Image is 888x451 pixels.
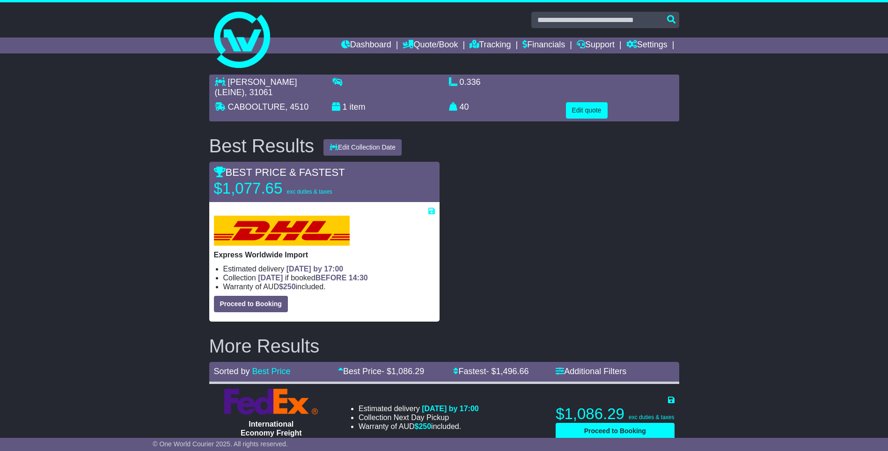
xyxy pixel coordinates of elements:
[283,283,296,291] span: 250
[286,265,344,273] span: [DATE] by 17:00
[496,367,529,376] span: 1,496.66
[214,250,435,259] p: Express Worldwide Import
[415,422,432,430] span: $
[341,38,391,53] a: Dashboard
[285,102,308,112] span: , 4510
[486,367,529,376] span: - $
[214,367,250,376] span: Sorted by
[394,413,449,421] span: Next Day Pickup
[626,38,668,53] a: Settings
[214,216,350,246] img: DHL: Express Worldwide Import
[338,367,424,376] a: Best Price- $1,086.29
[556,405,674,423] p: $1,086.29
[460,77,481,87] span: 0.336
[556,367,626,376] a: Additional Filters
[349,274,368,282] span: 14:30
[214,179,332,198] p: $1,077.65
[453,367,528,376] a: Fastest- $1,496.66
[391,367,424,376] span: 1,086.29
[209,336,679,356] h2: More Results
[343,102,347,112] span: 1
[382,367,424,376] span: - $
[215,77,297,97] span: [PERSON_NAME] (LEINE)
[577,38,615,53] a: Support
[556,423,674,439] button: Proceed to Booking
[460,102,469,112] span: 40
[422,405,479,413] span: [DATE] by 17:00
[223,273,435,282] li: Collection
[223,282,435,291] li: Warranty of AUD included.
[223,264,435,273] li: Estimated delivery
[224,389,318,415] img: FedEx Express: International Economy Freight Import
[286,188,332,195] span: exc duties & taxes
[403,38,458,53] a: Quote/Book
[241,420,302,446] span: International Economy Freight Import
[252,367,291,376] a: Best Price
[522,38,565,53] a: Financials
[205,135,319,156] div: Best Results
[629,414,674,421] span: exc duties & taxes
[316,274,347,282] span: BEFORE
[418,422,431,430] span: 250
[258,274,367,282] span: if booked
[359,413,479,422] li: Collection
[359,404,479,413] li: Estimated delivery
[245,88,273,97] span: , 31061
[279,283,296,291] span: $
[258,274,283,282] span: [DATE]
[470,38,511,53] a: Tracking
[323,139,402,156] button: Edit Collection Date
[359,422,479,431] li: Warranty of AUD included.
[350,102,366,112] span: item
[214,296,288,312] button: Proceed to Booking
[566,102,608,119] button: Edit quote
[153,440,288,448] span: © One World Courier 2025. All rights reserved.
[228,102,286,112] span: CABOOLTURE
[214,166,345,178] span: BEST PRICE & FASTEST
